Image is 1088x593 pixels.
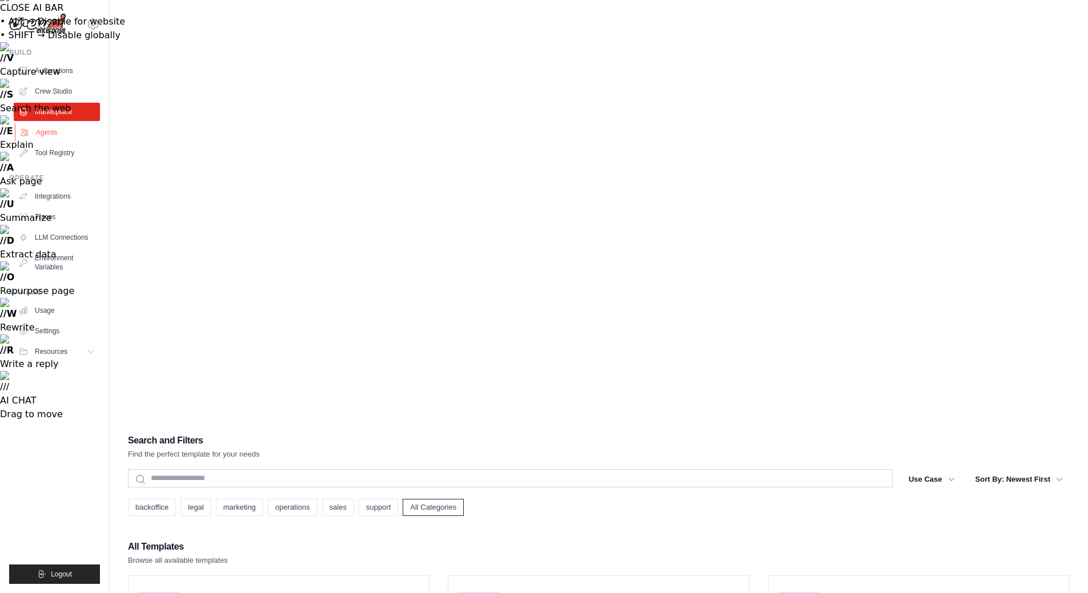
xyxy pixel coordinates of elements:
a: support [359,499,398,516]
a: legal [180,499,211,516]
a: operations [268,499,318,516]
p: Browse all available templates [128,555,228,566]
h2: Search and Filters [128,433,260,449]
span: Logout [51,570,72,579]
p: Find the perfect template for your needs [128,449,260,460]
a: marketing [216,499,263,516]
a: sales [322,499,354,516]
h2: All Templates [128,539,228,555]
a: All Categories [403,499,464,516]
button: Use Case [902,469,962,490]
a: backoffice [128,499,176,516]
button: Sort By: Newest First [969,469,1070,490]
button: Logout [9,564,100,584]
